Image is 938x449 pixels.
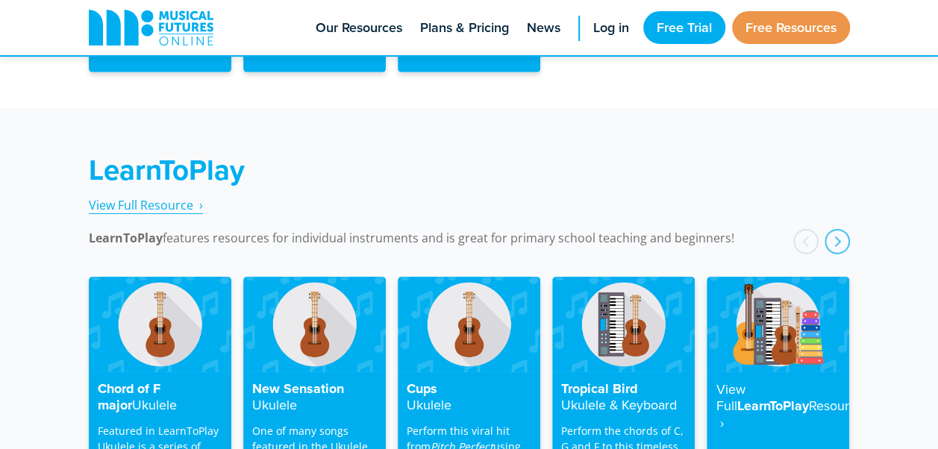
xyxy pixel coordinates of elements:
h4: Tropical Bird [561,381,686,414]
strong: LearnToPlay [89,230,163,246]
p: features resources for individual instruments and is great for primary school teaching and beginn... [89,229,850,247]
h4: New Sensation [252,381,377,414]
a: Free Trial [643,11,725,44]
div: next [825,229,850,254]
span: Our Resources [316,18,402,38]
strong: Ukulele [407,395,451,414]
strong: Ukulele & Keyboard [561,395,677,414]
h4: LearnToPlay [716,381,840,432]
strong: Ukulele [252,395,297,414]
strong: Resource ‎ › [716,396,863,432]
span: Log in [593,18,629,38]
span: Plans & Pricing [420,18,509,38]
a: Free Resources [732,11,850,44]
span: News [527,18,560,38]
strong: Ukulele [132,395,177,414]
h4: Chord of F major [98,381,222,414]
h4: Cups [407,381,531,414]
strong: LearnToPlay [89,149,245,190]
a: View Full Resource‎‏‏‎ ‎ › [89,197,203,214]
strong: View Full [716,380,745,415]
div: prev [793,229,819,254]
span: View Full Resource‎‏‏‎ ‎ › [89,197,203,213]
